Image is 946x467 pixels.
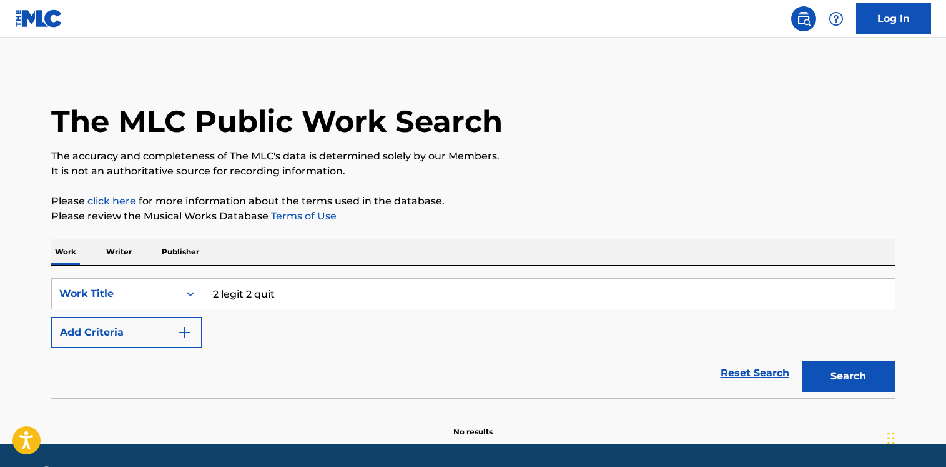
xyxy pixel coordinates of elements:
[884,407,946,467] iframe: Chat Widget
[51,278,895,398] form: Search Form
[856,3,931,34] a: Log In
[824,6,849,31] div: Help
[796,11,811,26] img: search
[51,209,895,224] p: Please review the Musical Works Database
[829,11,844,26] img: help
[51,164,895,179] p: It is not an authoritative source for recording information.
[714,359,796,387] a: Reset Search
[158,239,203,265] p: Publisher
[802,361,895,392] button: Search
[269,210,337,222] a: Terms of Use
[102,239,135,265] p: Writer
[51,194,895,209] p: Please for more information about the terms used in the database.
[51,149,895,164] p: The accuracy and completeness of The MLC's data is determined solely by our Members.
[59,286,172,301] div: Work Title
[177,325,192,340] img: 9d2ae6d4665cec9f34b9.svg
[453,411,493,438] p: No results
[51,317,202,348] button: Add Criteria
[887,419,895,457] div: Drag
[791,6,816,31] a: Public Search
[87,195,136,207] a: click here
[51,103,503,140] h1: The MLC Public Work Search
[15,9,63,28] img: MLC Logo
[51,239,80,265] p: Work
